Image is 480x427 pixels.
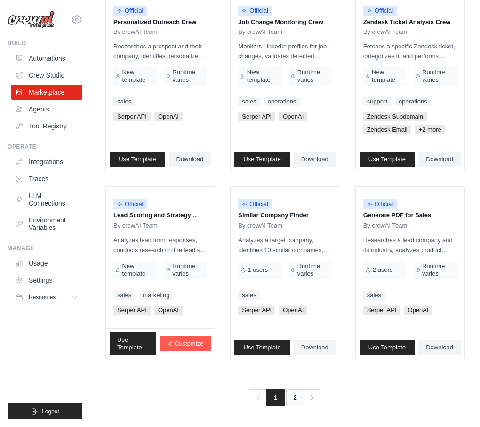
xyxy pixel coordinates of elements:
[238,306,275,315] span: Serper API
[238,6,272,16] span: Official
[363,211,457,220] p: Generate PDF for Sales
[363,199,397,209] span: Official
[8,11,55,29] img: Logo
[110,332,156,355] a: Use Template
[238,17,332,27] p: Job Change Monitoring Crew
[11,273,82,288] a: Settings
[113,306,151,315] span: Serper API
[279,306,307,315] span: OpenAI
[404,306,432,315] span: OpenAI
[363,112,427,121] span: Zendesk Subdomain
[11,188,82,211] a: LLM Connections
[113,28,158,36] span: By crewAI Team
[294,152,336,167] a: Download
[234,152,290,167] a: Use Template
[363,17,457,27] p: Zendesk Ticket Analysis Crew
[11,213,82,235] a: Environment Variables
[113,291,135,300] a: sales
[368,344,406,351] span: Use Template
[238,112,275,121] span: Serper API
[176,156,204,163] span: Download
[415,125,445,134] span: +2 more
[238,199,272,209] span: Official
[363,28,408,36] span: By crewAI Team
[8,143,82,150] div: Operate
[117,336,148,351] span: Use Template
[234,340,290,355] a: Use Template
[42,408,59,415] span: Logout
[119,156,156,163] span: Use Template
[301,156,328,163] span: Download
[426,344,453,351] span: Download
[113,199,147,209] span: Official
[422,69,455,84] span: Runtime varies
[373,266,393,274] span: 2 users
[360,340,415,355] a: Use Template
[286,389,304,406] a: 2
[294,340,336,355] a: Download
[422,262,455,277] span: Runtime varies
[11,171,82,186] a: Traces
[297,262,330,277] span: Runtime varies
[11,256,82,271] a: Usage
[172,69,205,84] span: Runtime varies
[11,85,82,100] a: Marketplace
[172,262,205,277] span: Runtime varies
[363,97,391,106] a: support
[360,152,415,167] a: Use Template
[11,119,82,134] a: Tool Registry
[154,112,183,121] span: OpenAI
[418,152,461,167] a: Download
[395,97,431,106] a: operations
[113,41,207,61] p: Researches a prospect and their company, identifies personalized content angles, and crafts a tai...
[363,306,400,315] span: Serper API
[243,344,280,351] span: Use Template
[363,41,457,61] p: Fetches a specific Zendesk ticket, categorizes it, and performs sentiment analysis. Outputs inclu...
[368,156,406,163] span: Use Template
[238,222,282,229] span: By crewAI Team
[110,152,165,167] a: Use Template
[8,40,82,47] div: Build
[247,69,280,84] span: New template
[363,291,385,300] a: sales
[238,235,332,255] p: Analyzes a target company, identifies 10 similar companies, evaluates their similarity, and provi...
[297,69,330,84] span: Runtime varies
[154,306,183,315] span: OpenAI
[169,152,211,167] a: Download
[11,68,82,83] a: Crew Studio
[238,41,332,61] p: Monitors LinkedIn profiles for job changes, validates detected changes, and analyzes opportunitie...
[8,245,82,252] div: Manage
[426,156,453,163] span: Download
[122,69,154,84] span: New template
[238,211,332,220] p: Similar Company Finder
[238,291,260,300] a: sales
[372,69,404,84] span: New template
[11,154,82,169] a: Integrations
[264,97,300,106] a: operations
[363,235,457,255] p: Researches a lead company and its industry, analyzes product alignment, and creates content for a...
[363,222,408,229] span: By crewAI Team
[363,125,411,134] span: Zendesk Email
[175,340,203,348] span: Customize
[266,389,285,406] span: 1
[363,6,397,16] span: Official
[418,340,461,355] a: Download
[139,291,173,300] a: marketing
[238,28,282,36] span: By crewAI Team
[238,97,260,106] a: sales
[29,293,56,301] span: Resources
[160,336,211,351] a: Customize
[113,235,207,255] p: Analyzes lead form responses, conducts research on the lead's industry and company, and scores th...
[113,17,207,27] p: Personalized Outreach Crew
[248,266,268,274] span: 1 users
[122,262,154,277] span: New template
[113,97,135,106] a: sales
[113,211,207,220] p: Lead Scoring and Strategy Crew
[243,156,280,163] span: Use Template
[11,290,82,305] button: Resources
[11,51,82,66] a: Automations
[113,222,158,229] span: By crewAI Team
[279,112,307,121] span: OpenAI
[11,102,82,117] a: Agents
[250,389,320,406] nav: Pagination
